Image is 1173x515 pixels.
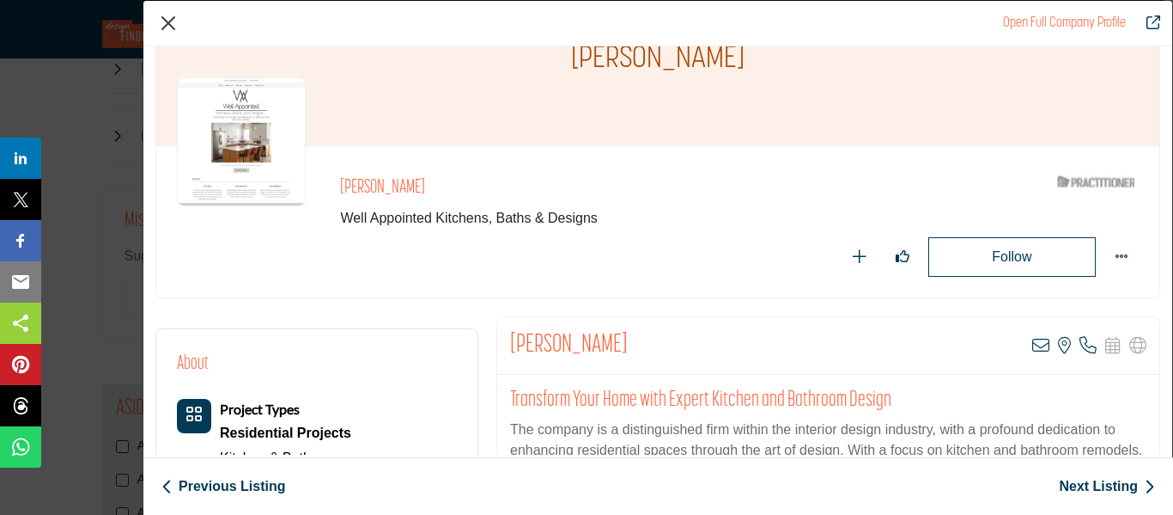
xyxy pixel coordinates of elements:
[1059,476,1155,497] a: Next Listing
[220,401,300,417] b: Project Types
[1104,240,1139,274] button: More Options
[220,451,311,465] a: Kitchen & Bath
[510,388,1146,414] h2: Transform Your Home with Expert Kitchen and Bathroom Design
[177,399,211,433] button: Category Icon
[177,350,209,378] h2: About
[340,208,890,229] span: Well Appointed Kitchens, Baths & Designs
[220,420,351,446] div: Types of projects range from simple residential renovations to highly complex commercial initiati...
[155,10,181,36] button: Close
[161,476,285,497] a: Previous Listing
[1134,13,1160,34] a: Redirect to shelby-puetz
[842,240,877,274] button: Add To List
[928,237,1096,277] button: Redirect to login
[220,402,300,417] a: Project Types
[177,77,306,206] img: shelby-puetz logo
[1003,16,1126,30] a: Redirect to shelby-puetz
[340,177,812,199] h2: [PERSON_NAME]
[510,330,628,361] h2: Shelby Puetz
[1057,171,1134,193] img: ASID Qualified Practitioners
[220,420,351,446] a: Residential Projects
[885,240,920,274] button: Like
